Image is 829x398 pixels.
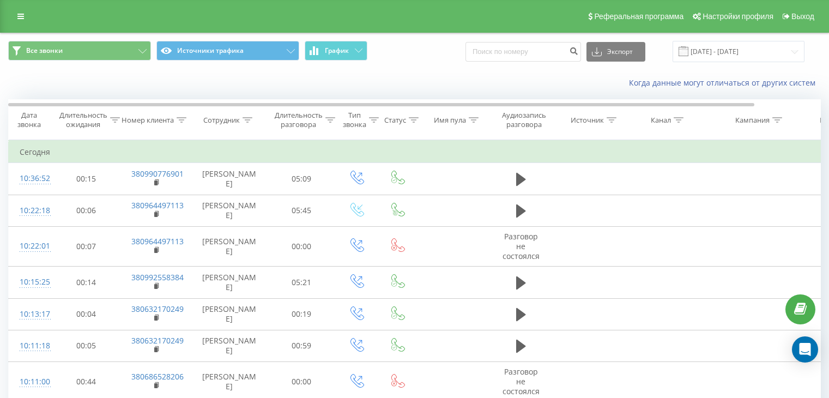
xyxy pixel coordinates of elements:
div: Тип звонка [343,111,366,129]
div: Кампания [735,116,770,125]
div: 10:36:52 [20,168,41,189]
div: 10:11:00 [20,371,41,393]
a: 380632170249 [131,304,184,314]
div: 10:22:01 [20,236,41,257]
td: [PERSON_NAME] [191,298,268,330]
td: 00:15 [52,163,120,195]
td: [PERSON_NAME] [191,267,268,298]
td: 00:14 [52,267,120,298]
td: 00:05 [52,330,120,361]
div: Статус [384,116,406,125]
div: Канал [651,116,671,125]
td: 00:07 [52,226,120,267]
span: Все звонки [26,46,63,55]
span: Разговор не состоялся [503,231,540,261]
td: [PERSON_NAME] [191,330,268,361]
div: Имя пула [434,116,466,125]
div: Аудиозапись разговора [498,111,550,129]
td: 00:19 [268,298,336,330]
span: Настройки профиля [703,12,773,21]
div: 10:11:18 [20,335,41,357]
span: Выход [791,12,814,21]
span: Реферальная программа [594,12,683,21]
td: 00:04 [52,298,120,330]
div: Источник [571,116,604,125]
td: 00:00 [268,226,336,267]
td: [PERSON_NAME] [191,226,268,267]
div: Сотрудник [203,116,240,125]
div: 10:15:25 [20,272,41,293]
a: 380632170249 [131,335,184,346]
div: Длительность разговора [275,111,323,129]
a: 380990776901 [131,168,184,179]
div: 10:22:18 [20,200,41,221]
td: [PERSON_NAME] [191,163,268,195]
td: [PERSON_NAME] [191,195,268,226]
td: 05:45 [268,195,336,226]
a: 380964497113 [131,236,184,246]
span: График [325,47,349,55]
div: Open Intercom Messenger [792,336,818,363]
td: 00:59 [268,330,336,361]
a: 380992558384 [131,272,184,282]
button: График [305,41,367,61]
td: 05:21 [268,267,336,298]
button: Экспорт [586,42,645,62]
a: 380686528206 [131,371,184,382]
div: 10:13:17 [20,304,41,325]
a: Когда данные могут отличаться от других систем [629,77,821,88]
div: Длительность ожидания [59,111,107,129]
td: 00:06 [52,195,120,226]
div: Номер клиента [122,116,174,125]
button: Источники трафика [156,41,299,61]
td: 05:09 [268,163,336,195]
a: 380964497113 [131,200,184,210]
div: Дата звонка [9,111,49,129]
input: Поиск по номеру [465,42,581,62]
span: Разговор не состоялся [503,366,540,396]
button: Все звонки [8,41,151,61]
